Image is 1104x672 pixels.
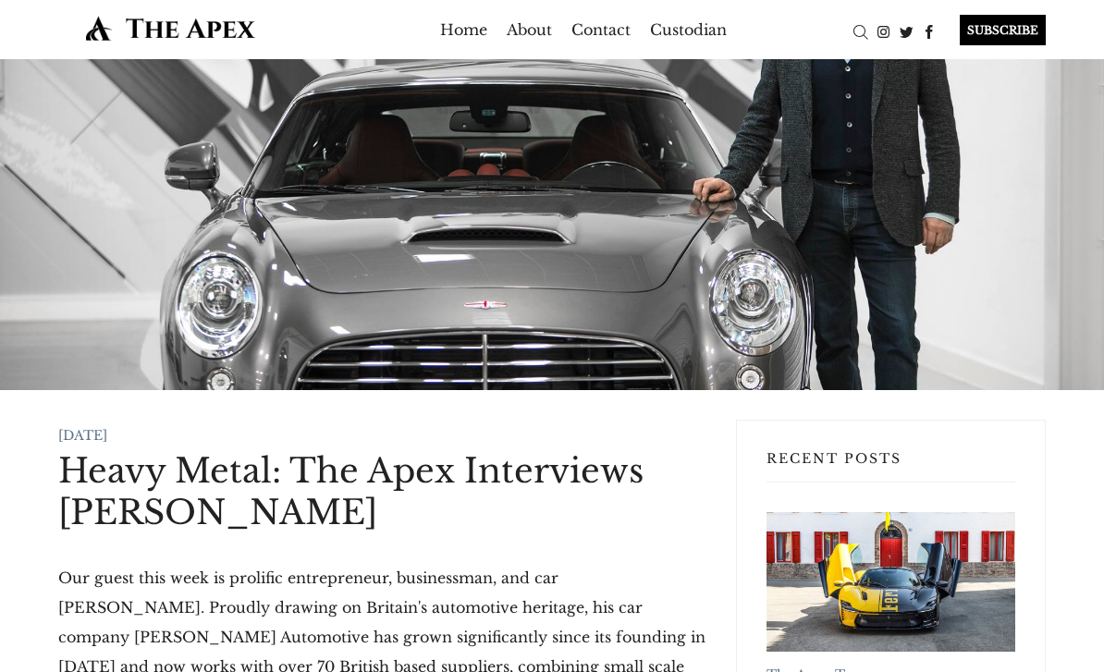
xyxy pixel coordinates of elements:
a: Instagram [872,21,895,40]
a: About [507,15,552,44]
a: SUBSCRIBE [941,15,1046,45]
a: Search [849,21,872,40]
a: Monterey Car Week 2025: Ferrari Leads Record-Breaking Auctions with $432.8 Million in Sales [767,512,1015,652]
h3: Recent Posts [767,450,1015,483]
a: Custodian [650,15,727,44]
time: [DATE] [58,427,107,444]
a: Contact [571,15,631,44]
a: Twitter [895,21,918,40]
img: The Apex by Custodian [58,15,283,42]
div: SUBSCRIBE [960,15,1046,45]
a: Facebook [918,21,941,40]
h1: Heavy Metal: The Apex Interviews [PERSON_NAME] [58,450,706,533]
a: Home [440,15,487,44]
